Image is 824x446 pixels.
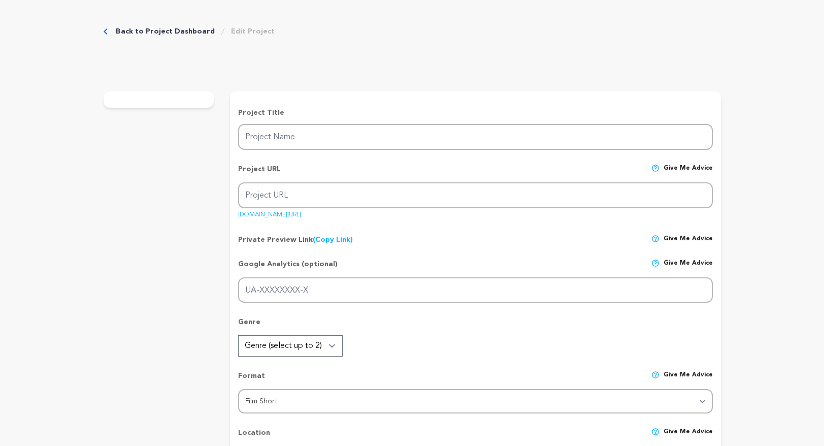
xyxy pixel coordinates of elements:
[664,371,713,389] span: Give me advice
[651,164,660,172] img: help-circle.svg
[231,26,275,37] a: Edit Project
[238,182,712,208] input: Project URL
[651,371,660,379] img: help-circle.svg
[651,235,660,243] img: help-circle.svg
[651,428,660,436] img: help-circle.svg
[664,259,713,277] span: Give me advice
[238,428,270,446] p: Location
[104,26,275,37] div: Breadcrumb
[238,277,712,303] input: UA-XXXXXXXX-X
[238,259,338,277] p: Google Analytics (optional)
[238,208,301,218] a: [DOMAIN_NAME][URL]
[238,371,265,389] p: Format
[238,108,712,118] p: Project Title
[238,317,712,335] p: Genre
[238,235,353,245] p: Private Preview Link
[664,164,713,182] span: Give me advice
[116,26,215,37] a: Back to Project Dashboard
[664,235,713,245] span: Give me advice
[238,164,281,182] p: Project URL
[651,259,660,267] img: help-circle.svg
[664,428,713,446] span: Give me advice
[313,236,353,243] a: (Copy Link)
[238,124,712,150] input: Project Name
